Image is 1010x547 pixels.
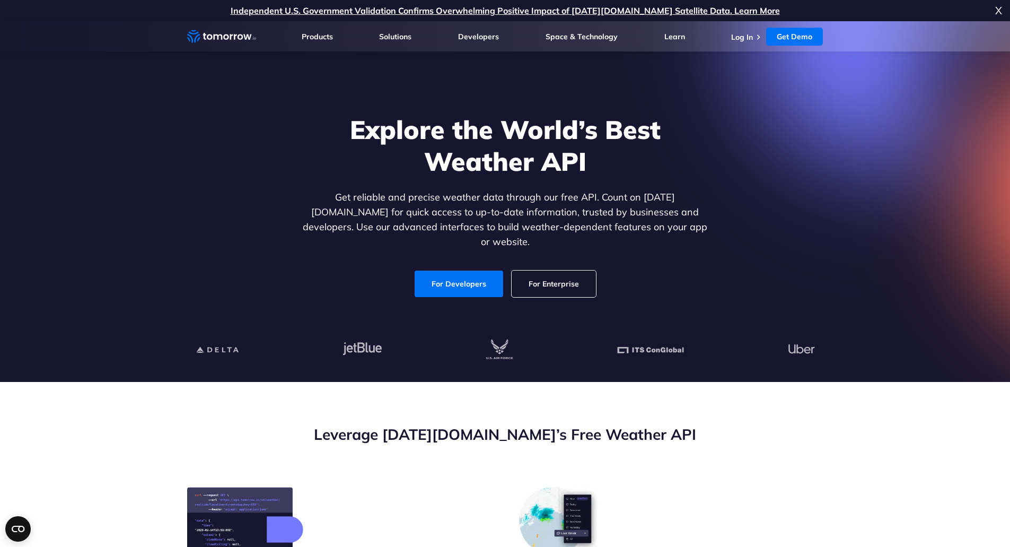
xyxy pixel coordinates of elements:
a: Solutions [379,32,411,41]
p: Get reliable and precise weather data through our free API. Count on [DATE][DOMAIN_NAME] for quic... [301,190,710,249]
h1: Explore the World’s Best Weather API [301,114,710,177]
a: Log In [731,32,753,42]
a: Learn [664,32,685,41]
a: Developers [458,32,499,41]
h2: Leverage [DATE][DOMAIN_NAME]’s Free Weather API [187,424,823,445]
a: Products [302,32,333,41]
button: Open CMP widget [5,516,31,542]
a: Get Demo [766,28,823,46]
a: For Enterprise [512,271,596,297]
a: For Developers [415,271,503,297]
a: Space & Technology [546,32,618,41]
a: Independent U.S. Government Validation Confirms Overwhelming Positive Impact of [DATE][DOMAIN_NAM... [231,5,780,16]
a: Home link [187,29,256,45]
